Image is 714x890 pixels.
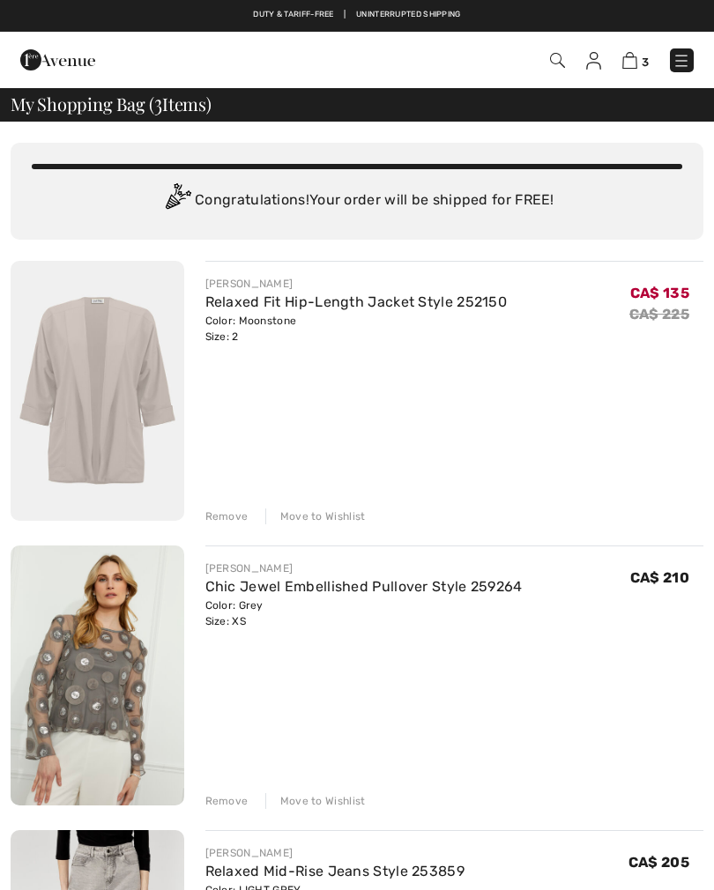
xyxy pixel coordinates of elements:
[20,50,95,67] a: 1ère Avenue
[205,578,523,595] a: Chic Jewel Embellished Pullover Style 259264
[265,508,366,524] div: Move to Wishlist
[205,845,465,861] div: [PERSON_NAME]
[154,91,162,114] span: 3
[629,306,689,323] s: CA$ 225
[11,261,184,521] img: Relaxed Fit Hip-Length Jacket Style 252150
[673,52,690,70] img: Menu
[628,854,689,871] span: CA$ 205
[205,508,249,524] div: Remove
[642,56,649,69] span: 3
[205,276,508,292] div: [PERSON_NAME]
[11,95,212,113] span: My Shopping Bag ( Items)
[205,313,508,345] div: Color: Moonstone Size: 2
[205,560,523,576] div: [PERSON_NAME]
[550,53,565,68] img: Search
[205,863,465,879] a: Relaxed Mid-Rise Jeans Style 253859
[622,52,637,69] img: Shopping Bag
[11,545,184,805] img: Chic Jewel Embellished Pullover Style 259264
[32,183,682,219] div: Congratulations! Your order will be shipped for FREE!
[205,293,508,310] a: Relaxed Fit Hip-Length Jacket Style 252150
[265,793,366,809] div: Move to Wishlist
[586,52,601,70] img: My Info
[630,569,689,586] span: CA$ 210
[160,183,195,219] img: Congratulation2.svg
[205,793,249,809] div: Remove
[622,49,649,70] a: 3
[20,42,95,78] img: 1ère Avenue
[630,285,689,301] span: CA$ 135
[205,597,523,629] div: Color: Grey Size: XS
